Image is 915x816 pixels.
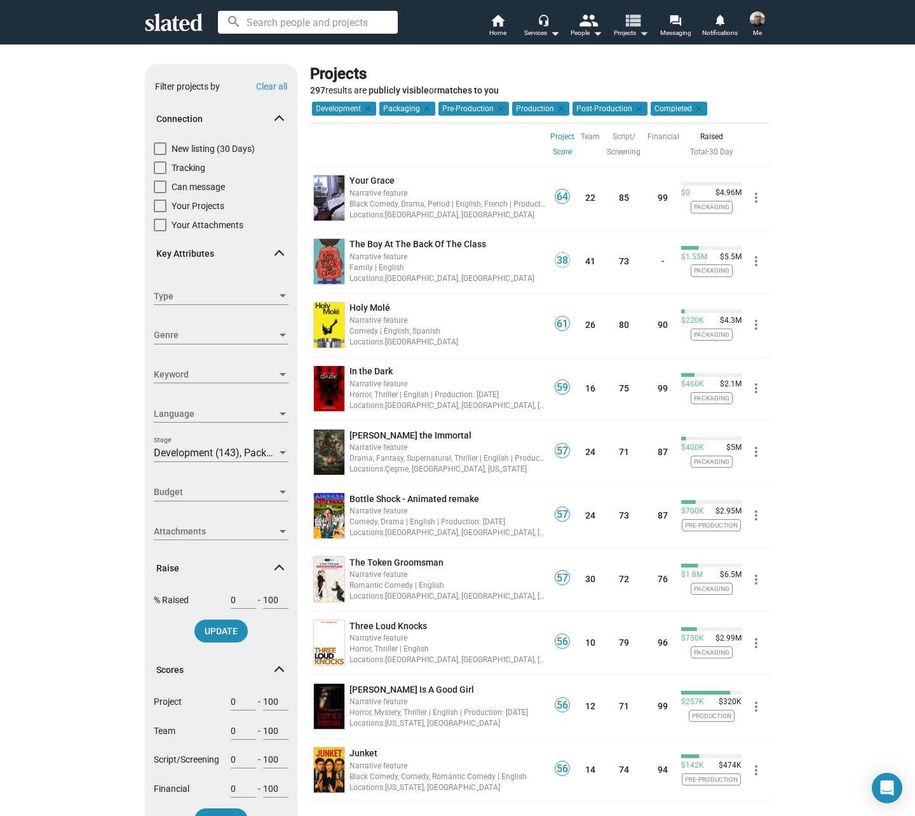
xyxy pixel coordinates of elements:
[742,9,773,42] button: Michael CerdaMe
[494,103,505,114] mat-icon: clear
[231,722,288,751] div: -
[349,272,546,284] div: [GEOGRAPHIC_DATA], [GEOGRAPHIC_DATA]
[682,773,741,785] span: Pre-Production
[349,655,385,664] span: Locations:
[154,407,277,421] span: Language
[231,591,288,620] div: -
[156,248,276,260] span: Key Attributes
[651,102,707,116] mat-chip: Completed
[681,507,704,517] span: $700K
[872,773,902,803] div: Open Intercom Messenger
[658,193,668,203] a: 99
[437,85,499,95] b: matches to you
[653,13,698,41] a: Messaging
[681,443,704,453] span: $400K
[691,456,733,468] span: Packaging
[585,765,595,775] a: 14
[145,142,297,238] div: Connection
[658,574,668,584] a: 76
[349,365,546,411] a: In the DarkNarrative featureHorror, Thriller | English | Production: [DATE]Locations:[GEOGRAPHIC_...
[145,649,297,690] mat-expansion-panel-header: Scores
[172,200,224,212] span: Your Projects
[349,463,546,475] div: Çeşme, [GEOGRAPHIC_DATA], [US_STATE]
[658,383,668,393] a: 99
[585,574,595,584] a: 30
[154,693,288,721] div: Project
[349,590,546,602] div: [GEOGRAPHIC_DATA], [GEOGRAPHIC_DATA], [GEOGRAPHIC_DATA], [GEOGRAPHIC_DATA], [GEOGRAPHIC_DATA], [G...
[194,620,248,643] button: UPDATE
[710,634,742,644] span: $2.99M
[619,447,629,457] a: 71
[753,25,762,41] span: Me
[349,208,546,221] div: [GEOGRAPHIC_DATA], [GEOGRAPHIC_DATA]
[256,81,287,92] button: Clear all
[314,239,344,284] img: undefined
[681,697,704,707] span: $257K
[311,681,347,731] a: undefined
[154,591,288,620] div: % Raised
[154,368,277,381] span: Keyword
[311,300,347,350] a: undefined
[311,554,347,604] a: undefined
[349,684,474,695] span: [PERSON_NAME] Is A Good Girl
[145,99,297,140] mat-expansion-panel-header: Connection
[349,239,486,249] span: The Boy At The Back Of The Class
[714,13,726,25] mat-icon: notifications
[349,706,546,718] div: Horror, Mystery, Thriller | English | Production: [DATE]
[585,637,595,648] a: 10
[349,377,546,390] div: Narrative feature
[573,102,647,116] mat-chip: Post-Production
[590,25,605,41] mat-icon: arrow_drop_down
[310,64,765,85] div: Projects
[349,175,395,186] span: Your Grace
[145,234,297,275] mat-expansion-panel-header: Key Attributes
[555,577,570,587] a: 57
[681,129,742,144] div: Raised
[349,175,546,221] a: Your GraceNarrative featureBlack Comedy, Drama, Period | English, French | Production: [DATE]Loca...
[690,147,709,156] span: ·
[349,493,546,539] a: Bottle Shock - Animated remakeNarrative featureComedy, Drama | English | Production: [DATE]Locati...
[154,329,277,342] span: Genre
[349,643,546,655] div: Horror, Thriller | English
[715,316,742,326] span: $4.3M
[349,388,546,400] div: Horror, Thriller | English | Production: [DATE]
[154,486,277,499] span: Budget
[681,188,690,198] span: $0
[369,85,429,95] b: publicly visible
[714,761,742,771] span: $474K
[314,684,344,729] img: undefined
[581,129,600,144] a: Team
[349,719,385,728] span: Locations:
[619,256,629,266] a: 73
[154,447,644,459] span: Development (143), Packaging (117), Pre-Production (11), Production (14), Post-Production (8), Co...
[145,277,297,552] div: Key Attributes
[715,252,742,262] span: $5.5M
[438,102,509,116] mat-chip: Pre-Production
[349,528,385,537] span: Locations:
[681,379,704,390] span: $460K
[349,621,427,631] span: Three Loud Knocks
[349,783,385,792] span: Locations:
[658,701,668,711] a: 99
[349,684,546,730] a: [PERSON_NAME] Is A Good GirlNarrative featureHorror, Mystery, Thriller | English | Production: [D...
[349,441,546,453] div: Narrative feature
[349,557,444,568] span: The Token Groomsman
[512,102,569,116] mat-chip: Production
[349,452,546,464] div: Drama, Fantasy, Supernatural, Thriller | English | Production: [DATE]
[619,510,629,520] a: 73
[205,620,238,643] span: UPDATE
[314,747,344,792] img: undefined
[555,513,570,524] a: 57
[361,103,372,114] mat-icon: clear
[691,583,733,595] span: Packaging
[555,508,569,521] span: 57
[349,579,546,591] div: Romantic Comedy | English
[658,765,668,775] a: 94
[349,303,390,313] span: Holy Molé
[349,526,546,538] div: [GEOGRAPHIC_DATA], [GEOGRAPHIC_DATA], [GEOGRAPHIC_DATA]
[681,761,704,771] span: $142K
[154,525,277,538] span: Attachments
[682,519,741,531] span: Pre-Production
[619,701,629,711] a: 71
[314,303,344,348] img: undefined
